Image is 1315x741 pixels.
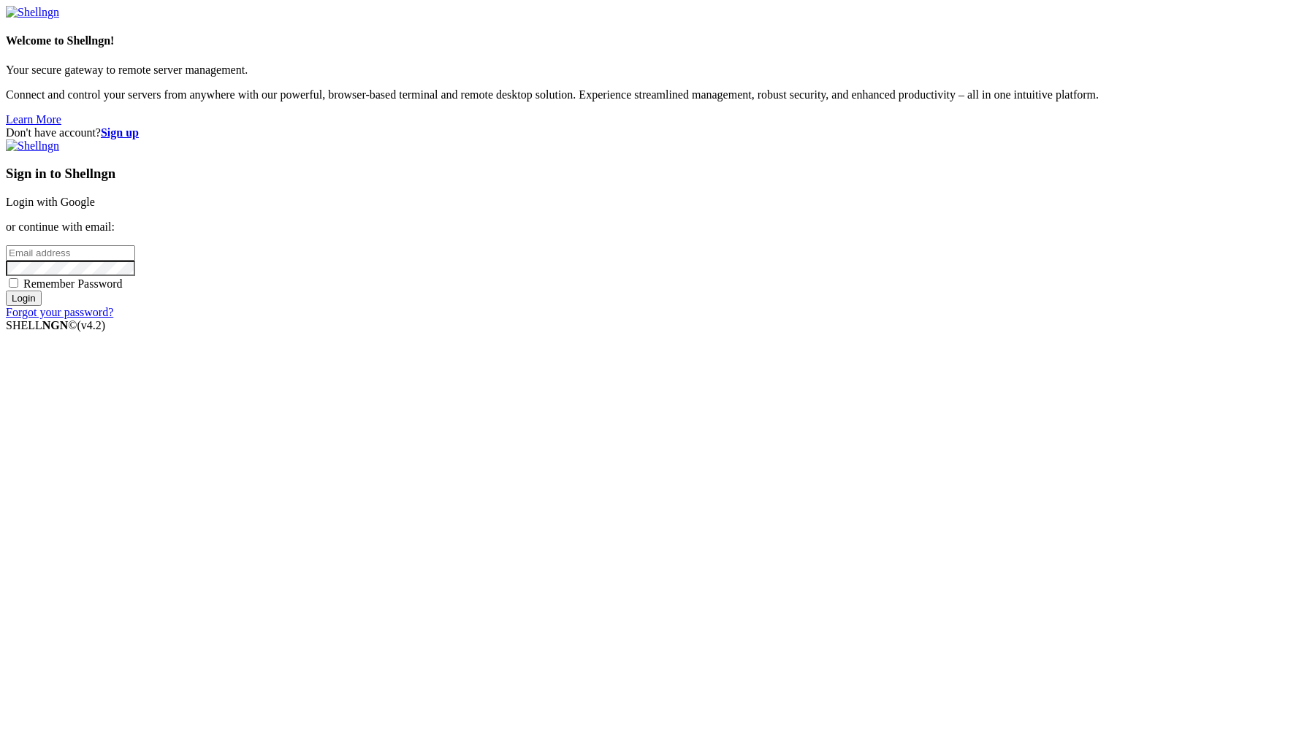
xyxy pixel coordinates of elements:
span: Remember Password [23,277,123,290]
p: or continue with email: [6,220,1309,234]
a: Learn More [6,113,61,126]
img: Shellngn [6,139,59,153]
span: SHELL © [6,319,105,331]
h4: Welcome to Shellngn! [6,34,1309,47]
input: Login [6,291,42,306]
span: 4.2.0 [77,319,106,331]
p: Connect and control your servers from anywhere with our powerful, browser-based terminal and remo... [6,88,1309,101]
input: Remember Password [9,278,18,288]
input: Email address [6,245,135,261]
img: Shellngn [6,6,59,19]
b: NGN [42,319,69,331]
a: Sign up [101,126,139,139]
h3: Sign in to Shellngn [6,166,1309,182]
a: Login with Google [6,196,95,208]
a: Forgot your password? [6,306,113,318]
p: Your secure gateway to remote server management. [6,64,1309,77]
div: Don't have account? [6,126,1309,139]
